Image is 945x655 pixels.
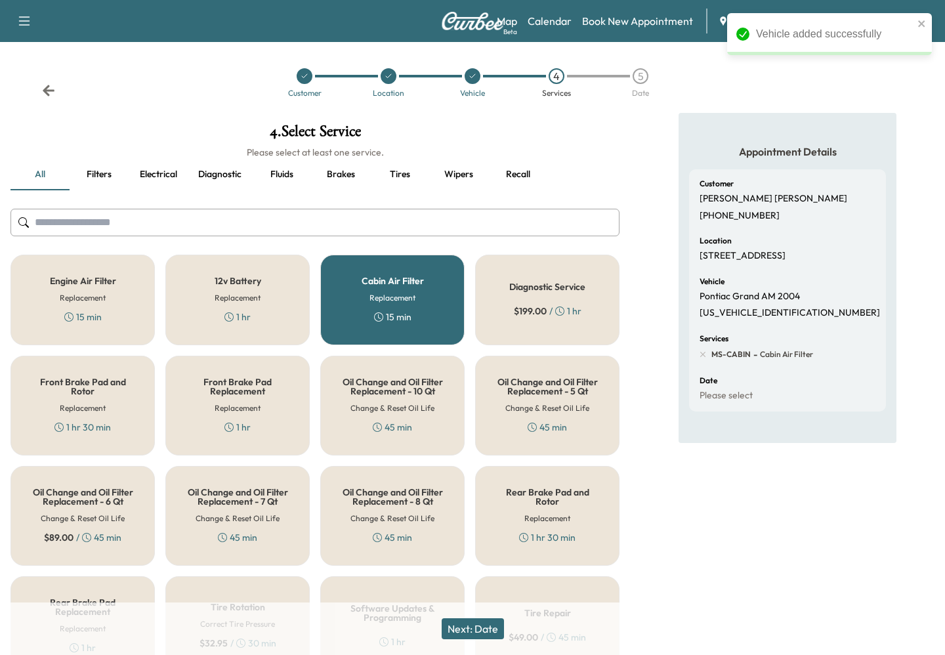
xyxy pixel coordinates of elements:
[497,13,517,29] a: MapBeta
[64,310,102,324] div: 15 min
[700,307,880,319] p: [US_VEHICLE_IDENTIFICATION_NUMBER]
[50,276,116,285] h5: Engine Air Filter
[311,159,370,190] button: Brakes
[700,377,717,385] h6: Date
[700,250,786,262] p: [STREET_ADDRESS]
[218,531,257,544] div: 45 min
[528,13,572,29] a: Calendar
[252,159,311,190] button: Fluids
[10,146,619,159] h6: Please select at least one service.
[751,348,757,361] span: -
[700,237,732,245] h6: Location
[196,513,280,524] h6: Change & Reset Oil Life
[503,27,517,37] div: Beta
[509,282,585,291] h5: Diagnostic Service
[187,377,288,396] h5: Front Brake Pad Replacement
[549,68,564,84] div: 4
[460,89,485,97] div: Vehicle
[757,349,813,360] span: Cabin Air Filter
[514,305,581,318] div: / 1 hr
[505,402,589,414] h6: Change & Reset Oil Life
[215,276,261,285] h5: 12v Battery
[497,488,598,506] h5: Rear Brake Pad and Rotor
[41,513,125,524] h6: Change & Reset Oil Life
[129,159,188,190] button: Electrical
[700,193,847,205] p: [PERSON_NAME] [PERSON_NAME]
[215,402,261,414] h6: Replacement
[441,12,504,30] img: Curbee Logo
[215,292,261,304] h6: Replacement
[756,26,913,42] div: Vehicle added successfully
[288,89,322,97] div: Customer
[632,89,649,97] div: Date
[700,390,753,402] p: Please select
[369,292,415,304] h6: Replacement
[32,377,133,396] h5: Front Brake Pad and Rotor
[374,310,411,324] div: 15 min
[10,123,619,146] h1: 4 . Select Service
[342,488,443,506] h5: Oil Change and Oil Filter Replacement - 8 Qt
[442,618,504,639] button: Next: Date
[224,310,251,324] div: 1 hr
[32,598,133,616] h5: Rear Brake Pad Replacement
[362,276,424,285] h5: Cabin Air Filter
[514,305,547,318] span: $ 199.00
[342,377,443,396] h5: Oil Change and Oil Filter Replacement - 10 Qt
[187,488,288,506] h5: Oil Change and Oil Filter Replacement - 7 Qt
[370,159,429,190] button: Tires
[488,159,547,190] button: Recall
[10,159,619,190] div: basic tabs example
[519,531,576,544] div: 1 hr 30 min
[700,278,724,285] h6: Vehicle
[32,488,133,506] h5: Oil Change and Oil Filter Replacement - 6 Qt
[60,292,106,304] h6: Replacement
[350,402,434,414] h6: Change & Reset Oil Life
[700,210,780,222] p: [PHONE_NUMBER]
[633,68,648,84] div: 5
[700,335,728,343] h6: Services
[689,144,886,159] h5: Appointment Details
[60,402,106,414] h6: Replacement
[70,159,129,190] button: Filters
[350,513,434,524] h6: Change & Reset Oil Life
[711,349,751,360] span: MS-CABIN
[373,89,404,97] div: Location
[54,421,111,434] div: 1 hr 30 min
[10,159,70,190] button: all
[429,159,488,190] button: Wipers
[188,159,252,190] button: Diagnostic
[542,89,571,97] div: Services
[917,18,927,29] button: close
[373,531,412,544] div: 45 min
[524,513,570,524] h6: Replacement
[582,13,693,29] a: Book New Appointment
[373,421,412,434] div: 45 min
[497,377,598,396] h5: Oil Change and Oil Filter Replacement - 5 Qt
[700,180,734,188] h6: Customer
[224,421,251,434] div: 1 hr
[700,291,800,303] p: Pontiac Grand AM 2004
[44,531,73,544] span: $ 89.00
[44,531,121,544] div: / 45 min
[528,421,567,434] div: 45 min
[42,84,55,97] div: Back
